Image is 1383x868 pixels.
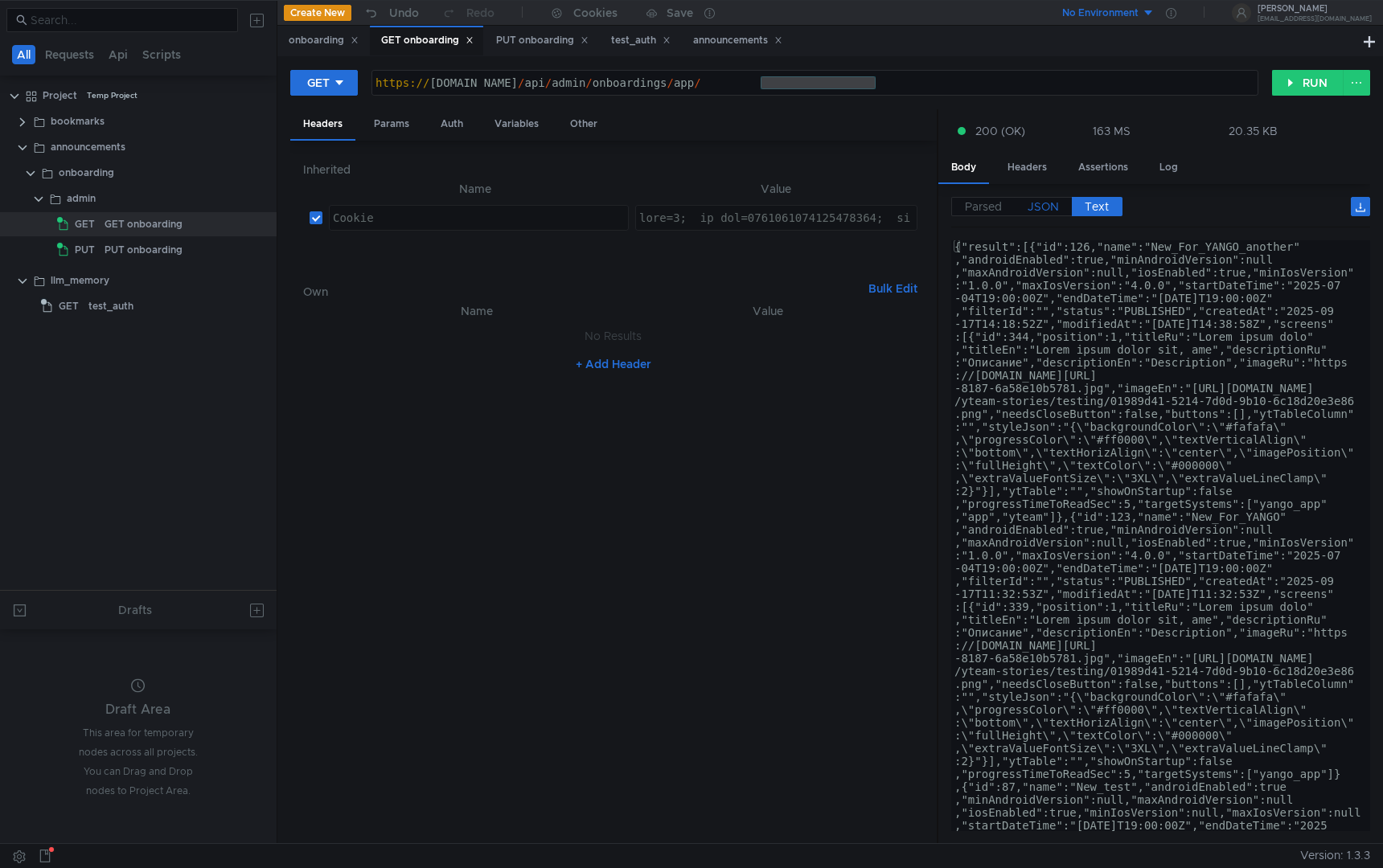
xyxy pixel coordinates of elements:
div: No Environment [1062,6,1139,21]
div: Headers [995,153,1060,182]
span: 200 (OK) [975,122,1025,140]
div: PUT onboarding [496,32,589,49]
div: bookmarks [51,109,105,133]
div: Assertions [1065,153,1141,182]
input: Search... [31,11,228,29]
div: test_auth [611,32,671,49]
button: Redo [430,1,506,25]
span: GET [75,212,95,236]
div: [EMAIL_ADDRESS][DOMAIN_NAME] [1258,16,1372,22]
div: Project [43,84,77,108]
span: JSON [1028,199,1059,214]
div: GET onboarding [105,212,183,236]
button: Requests [40,45,99,64]
span: Parsed [965,199,1002,214]
button: RUN [1272,70,1344,96]
div: onboarding [289,32,359,49]
div: Save [667,7,693,18]
th: Value [625,301,910,321]
div: announcements [693,32,782,49]
div: Log [1147,153,1191,182]
h6: Own [303,282,862,301]
h6: Inherited [303,160,924,179]
div: admin [67,186,96,211]
div: Headers [290,109,355,141]
button: Api [104,45,133,64]
th: Name [329,301,626,321]
div: onboarding [59,161,114,185]
span: GET [59,294,79,318]
button: Undo [351,1,430,25]
div: Variables [482,109,552,139]
button: Create New [284,5,351,21]
span: Text [1085,199,1109,214]
div: Auth [428,109,476,139]
div: Undo [389,3,419,23]
button: GET [290,70,358,96]
div: GET [307,74,330,92]
div: [PERSON_NAME] [1258,5,1372,13]
span: PUT [75,238,95,262]
div: Drafts [118,600,152,620]
button: + Add Header [569,354,658,374]
th: Value [629,179,924,199]
button: Scripts [137,45,186,64]
div: 20.35 KB [1229,124,1278,138]
div: Cookies [573,3,618,23]
span: Version: 1.3.3 [1300,844,1370,867]
button: Bulk Edit [862,279,924,298]
div: Params [361,109,422,139]
div: Other [557,109,610,139]
div: llm_memory [51,268,109,293]
div: Redo [466,3,495,23]
nz-embed-empty: No Results [585,329,642,343]
div: PUT onboarding [105,238,183,262]
div: 163 MS [1093,124,1131,138]
div: test_auth [88,294,133,318]
button: All [12,45,35,64]
th: Name [322,179,629,199]
div: announcements [51,135,125,159]
div: Temp Project [87,84,137,108]
div: Body [938,153,989,184]
div: GET onboarding [381,32,474,49]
